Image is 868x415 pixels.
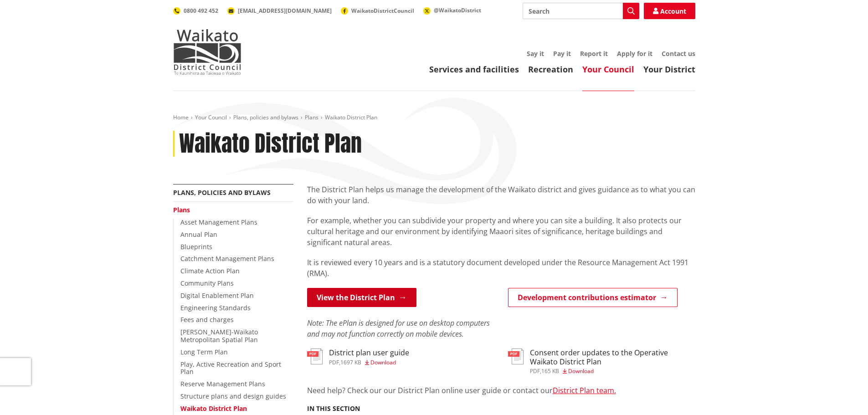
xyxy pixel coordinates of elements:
[530,369,695,374] div: ,
[329,360,409,365] div: ,
[530,367,540,375] span: pdf
[643,64,695,75] a: Your District
[329,359,339,366] span: pdf
[580,49,608,58] a: Report it
[173,7,218,15] a: 0800 492 452
[508,348,524,364] img: document-pdf.svg
[305,113,318,121] a: Plans
[307,184,695,206] p: The District Plan helps us manage the development of the Waikato district and gives guidance as t...
[179,131,362,157] h1: Waikato District Plan
[180,379,265,388] a: Reserve Management Plans
[180,303,251,312] a: Engineering Standards
[351,7,414,15] span: WaikatoDistrictCouncil
[325,113,377,121] span: Waikato District Plan
[180,230,217,239] a: Annual Plan
[662,49,695,58] a: Contact us
[307,215,695,248] p: For example, whether you can subdivide your property and where you can site a building. It also p...
[553,49,571,58] a: Pay it
[180,348,228,356] a: Long Term Plan
[180,242,212,251] a: Blueprints
[180,404,247,413] a: Waikato District Plan
[180,266,240,275] a: Climate Action Plan
[238,7,332,15] span: [EMAIL_ADDRESS][DOMAIN_NAME]
[180,279,234,287] a: Community Plans
[180,218,257,226] a: Asset Management Plans
[307,385,695,396] p: Need help? Check our our District Plan online user guide or contact our
[541,367,559,375] span: 165 KB
[527,49,544,58] a: Say it
[508,288,678,307] a: Development contributions estimator
[180,254,274,263] a: Catchment Management Plans
[617,49,652,58] a: Apply for it
[340,359,361,366] span: 1697 KB
[528,64,573,75] a: Recreation
[173,29,241,75] img: Waikato District Council - Te Kaunihera aa Takiwaa o Waikato
[423,6,481,14] a: @WaikatoDistrict
[434,6,481,14] span: @WaikatoDistrict
[180,291,254,300] a: Digital Enablement Plan
[180,315,234,324] a: Fees and charges
[173,188,271,197] a: Plans, policies and bylaws
[523,3,639,19] input: Search input
[173,113,189,121] a: Home
[307,405,360,413] h5: In this section
[184,7,218,15] span: 0800 492 452
[553,385,616,395] a: District Plan team.
[370,359,396,366] span: Download
[173,114,695,122] nav: breadcrumb
[180,360,281,376] a: Play, Active Recreation and Sport Plan
[307,288,416,307] a: View the District Plan
[341,7,414,15] a: WaikatoDistrictCouncil
[644,3,695,19] a: Account
[429,64,519,75] a: Services and facilities
[307,257,695,279] p: It is reviewed every 10 years and is a statutory document developed under the Resource Management...
[173,205,190,214] a: Plans
[508,348,695,374] a: Consent order updates to the Operative Waikato District Plan pdf,165 KB Download
[582,64,634,75] a: Your Council
[180,328,258,344] a: [PERSON_NAME]-Waikato Metropolitan Spatial Plan
[568,367,594,375] span: Download
[195,113,227,121] a: Your Council
[329,348,409,357] h3: District plan user guide
[227,7,332,15] a: [EMAIL_ADDRESS][DOMAIN_NAME]
[180,392,286,400] a: Structure plans and design guides
[307,318,490,339] em: Note: The ePlan is designed for use on desktop computers and may not function correctly on mobile...
[530,348,695,366] h3: Consent order updates to the Operative Waikato District Plan
[307,348,323,364] img: document-pdf.svg
[233,113,298,121] a: Plans, policies and bylaws
[307,348,409,365] a: District plan user guide pdf,1697 KB Download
